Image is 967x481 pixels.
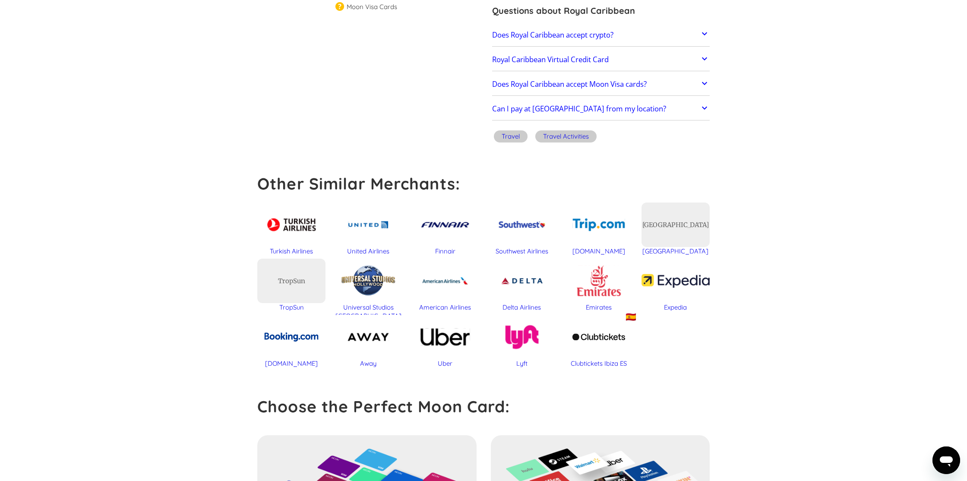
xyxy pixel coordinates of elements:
div: United Airlines [334,247,402,256]
h2: Can I pay at [GEOGRAPHIC_DATA] from my location? [492,104,666,113]
div: American Airlines [411,303,479,312]
a: Emirates [565,259,633,312]
div: Emirates [565,303,633,312]
div: Clubtickets Ibiza ES [565,359,633,368]
strong: Choose the Perfect Moon Card: [257,396,510,416]
div: Away [334,359,402,368]
div: Expedia [642,303,710,312]
a: Away [334,315,402,368]
div: [GEOGRAPHIC_DATA] [642,221,709,229]
div: Delta Airlines [488,303,556,312]
a: Uber [411,315,479,368]
div: Travel [502,132,520,141]
iframe: Button to launch messaging window [932,446,960,474]
div: [DOMAIN_NAME] [257,359,325,368]
a: Delta Airlines [488,259,556,312]
h3: Questions about Royal Caribbean [492,4,710,17]
div: [DOMAIN_NAME] [565,247,633,256]
div: Uber [411,359,479,368]
a: Travel [492,129,529,146]
a: Southwest Airlines [488,203,556,256]
div: Southwest Airlines [488,247,556,256]
a: Universal Studios [GEOGRAPHIC_DATA] [334,259,402,320]
a: [DOMAIN_NAME] [257,315,325,368]
a: Travel Activities [534,129,598,146]
h2: Does Royal Caribbean accept crypto? [492,31,613,39]
div: Universal Studios [GEOGRAPHIC_DATA] [334,303,402,320]
div: TropSun [278,277,305,285]
a: Finnair [411,203,479,256]
a: Expedia [642,259,710,312]
div: Finnair [411,247,479,256]
h2: Does Royal Caribbean accept Moon Visa cards? [492,80,647,89]
a: [GEOGRAPHIC_DATA][GEOGRAPHIC_DATA] [642,203,710,256]
a: Royal Caribbean Virtual Credit Card [492,51,710,69]
div: Turkish Airlines [257,247,325,256]
div: TropSun [257,303,325,312]
a: Can I pay at [GEOGRAPHIC_DATA] from my location? [492,100,710,118]
a: Lyft [488,315,556,368]
a: American Airlines [411,259,479,312]
a: TropSunTropSun [257,259,325,312]
div: Lyft [488,359,556,368]
a: [DOMAIN_NAME] [565,203,633,256]
strong: Other Similar Merchants: [257,174,460,193]
a: Does Royal Caribbean accept Moon Visa cards? [492,75,710,93]
div: Travel Activities [543,132,589,141]
div: 🇪🇸 [626,311,636,322]
a: 🇪🇸Clubtickets Ibiza ES [565,315,633,368]
h2: Royal Caribbean Virtual Credit Card [492,55,609,64]
a: United Airlines [334,203,402,256]
div: [GEOGRAPHIC_DATA] [642,247,710,256]
a: Turkish Airlines [257,203,325,256]
div: Moon Visa Cards [347,3,397,11]
a: Does Royal Caribbean accept crypto? [492,26,710,44]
